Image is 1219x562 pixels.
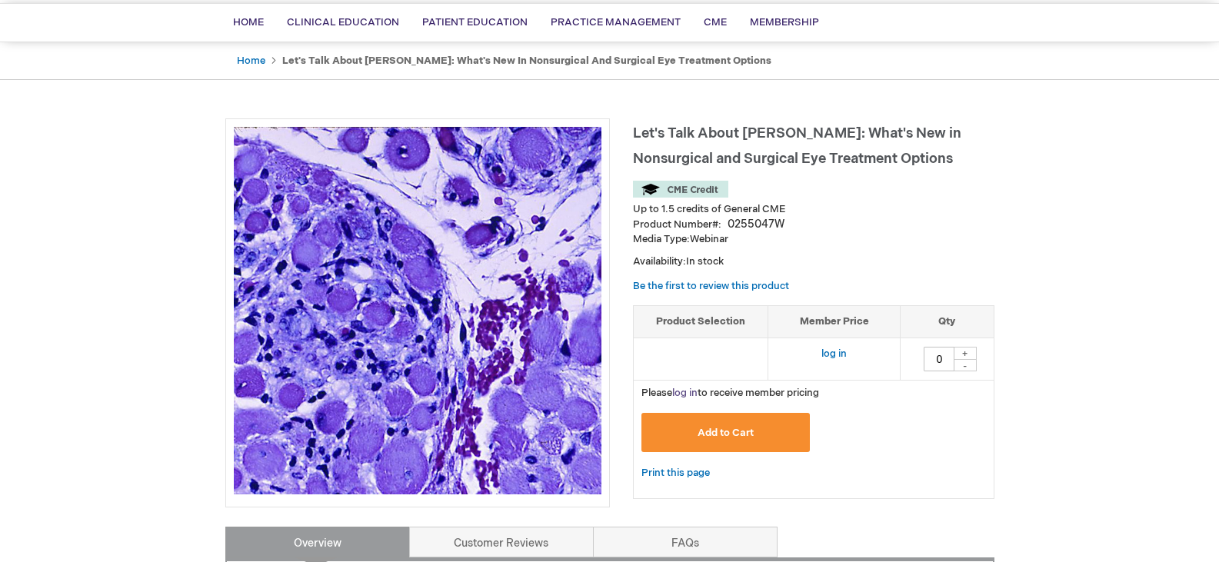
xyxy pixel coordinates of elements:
[821,348,847,360] a: log in
[593,527,778,557] a: FAQs
[237,55,265,67] a: Home
[634,306,768,338] th: Product Selection
[698,427,754,439] span: Add to Cart
[422,16,528,28] span: Patient Education
[728,217,784,232] div: 0255047W
[551,16,681,28] span: Practice Management
[633,202,994,217] li: Up to 1.5 credits of General CME
[704,16,727,28] span: CME
[225,527,410,557] a: Overview
[633,218,721,231] strong: Product Number
[282,55,771,67] strong: Let's Talk About [PERSON_NAME]: What's New in Nonsurgical and Surgical Eye Treatment Options
[768,306,901,338] th: Member Price
[409,527,594,557] a: Customer Reviews
[633,181,728,198] img: CME Credit
[633,125,961,167] span: Let's Talk About [PERSON_NAME]: What's New in Nonsurgical and Surgical Eye Treatment Options
[901,306,994,338] th: Qty
[287,16,399,28] span: Clinical Education
[641,464,710,483] a: Print this page
[234,127,601,494] img: Let's Talk About TED: What's New in Nonsurgical and Surgical Eye Treatment Options
[641,387,819,399] span: Please to receive member pricing
[954,347,977,360] div: +
[750,16,819,28] span: Membership
[633,280,789,292] a: Be the first to review this product
[633,254,994,269] p: Availability:
[924,347,954,371] input: Qty
[954,359,977,371] div: -
[233,16,264,28] span: Home
[686,255,724,268] span: In stock
[672,387,698,399] a: log in
[641,413,811,452] button: Add to Cart
[633,232,994,247] p: Webinar
[633,233,690,245] strong: Media Type:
